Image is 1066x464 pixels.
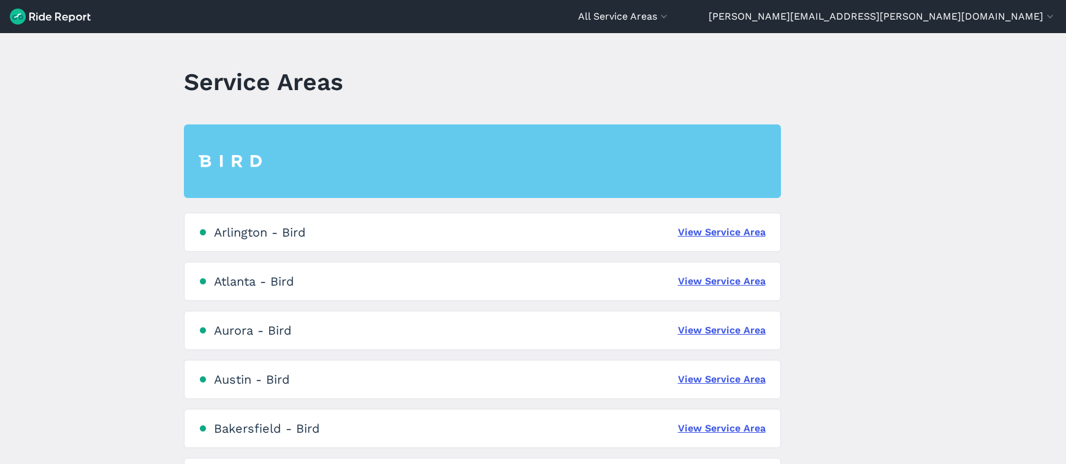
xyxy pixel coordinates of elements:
div: Aurora - Bird [214,323,292,338]
a: View Service Area [678,323,766,338]
div: Austin - Bird [214,372,290,387]
div: Arlington - Bird [214,225,306,240]
img: Ride Report [10,9,91,25]
div: Bakersfield - Bird [214,421,320,436]
a: View Service Area [678,421,766,436]
button: All Service Areas [578,9,670,24]
div: Atlanta - Bird [214,274,294,289]
a: View Service Area [678,225,766,240]
h1: Service Areas [184,65,343,99]
a: View Service Area [678,372,766,387]
a: View Service Area [678,274,766,289]
button: [PERSON_NAME][EMAIL_ADDRESS][PERSON_NAME][DOMAIN_NAME] [709,9,1056,24]
img: Bird [199,155,262,167]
